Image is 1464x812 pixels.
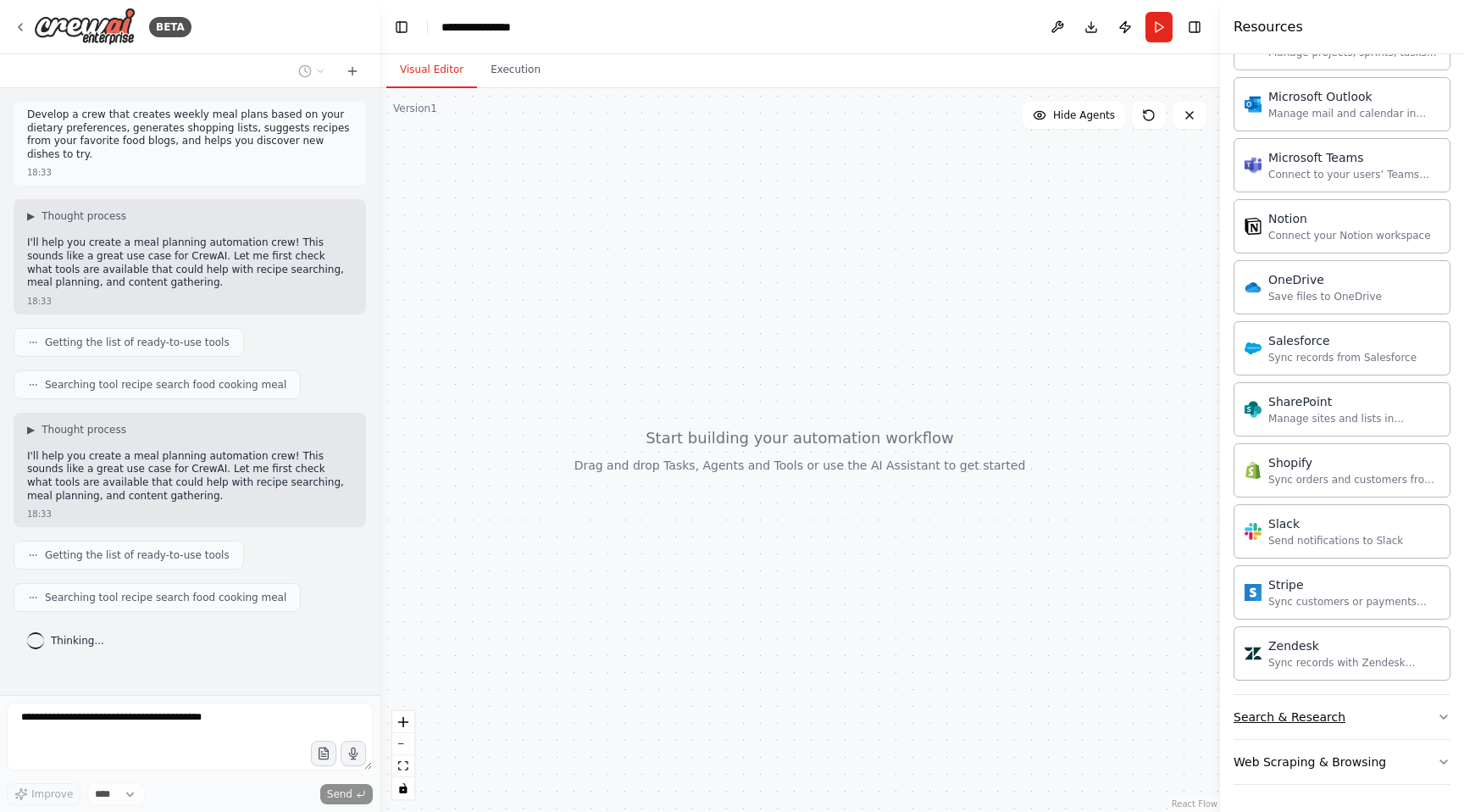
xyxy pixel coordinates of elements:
div: SharePoint [1268,393,1439,410]
div: Sync records with Zendesk Support [1268,656,1439,670]
button: Send [320,784,373,804]
div: BETA [149,17,191,37]
div: Send notifications to Slack [1268,534,1403,548]
span: Hide Agents [1053,108,1115,122]
img: Stripe [1245,584,1262,601]
button: ▶Thought process [27,423,126,437]
button: zoom out [392,733,414,755]
span: ▶ [27,209,35,223]
div: Search & Research [1234,709,1345,726]
img: Logo [34,8,136,46]
span: Thought process [42,209,126,223]
button: Improve [7,783,80,805]
div: Sync records from Salesforce [1268,351,1417,364]
span: Searching tool recipe search food cooking meal [45,378,286,392]
img: Microsoft Teams [1245,157,1262,174]
span: Getting the list of ready-to-use tools [45,336,230,349]
div: Shopify [1268,454,1439,471]
nav: breadcrumb [441,19,529,36]
div: Stripe [1268,576,1439,593]
span: Getting the list of ready-to-use tools [45,548,230,562]
div: Manage mail and calendar in Outlook [1268,107,1439,120]
div: 18:33 [27,295,52,308]
button: Hide right sidebar [1183,15,1206,39]
button: Execution [477,53,554,88]
button: Hide left sidebar [390,15,413,39]
span: Send [327,787,352,801]
button: Upload files [311,741,336,766]
h4: Resources [1234,17,1303,37]
span: ▶ [27,423,35,437]
div: 18:33 [27,166,52,179]
button: Search & Research [1234,695,1450,739]
p: Develop a crew that creates weekly meal plans based on your dietary preferences, generates shoppi... [27,108,352,161]
div: Zendesk [1268,637,1439,654]
button: Web Scraping & Browsing [1234,740,1450,784]
img: Shopify [1245,462,1262,479]
div: Web Scraping & Browsing [1234,754,1386,770]
button: toggle interactivity [392,777,414,799]
p: I'll help you create a meal planning automation crew! This sounds like a great use case for CrewA... [27,450,352,503]
div: Connect your Notion workspace [1268,229,1431,242]
button: Hide Agents [1023,102,1125,129]
div: Microsoft Outlook [1268,88,1439,105]
span: Searching tool recipe search food cooking meal [45,591,286,604]
button: Switch to previous chat [291,61,332,81]
button: Click to speak your automation idea [341,741,366,766]
img: OneDrive [1245,279,1262,296]
div: Manage sites and lists in SharePoint [1268,412,1439,425]
button: ▶Thought process [27,209,126,223]
img: Slack [1245,523,1262,540]
span: Improve [31,787,73,801]
div: OneDrive [1268,271,1382,288]
div: React Flow controls [392,711,414,799]
button: Start a new chat [339,61,366,81]
div: Save files to OneDrive [1268,290,1382,303]
p: I'll help you create a meal planning automation crew! This sounds like a great use case for CrewA... [27,236,352,289]
img: SharePoint [1245,401,1262,418]
button: zoom in [392,711,414,733]
span: Thinking... [51,634,104,648]
div: Salesforce [1268,332,1417,349]
button: Visual Editor [386,53,477,88]
div: Connect to your users’ Teams workspaces [1268,168,1439,181]
img: Notion [1245,218,1262,235]
button: fit view [392,755,414,777]
span: Thought process [42,423,126,437]
div: Sync orders and customers from Shopify [1268,473,1439,487]
div: Slack [1268,515,1403,532]
img: Salesforce [1245,340,1262,357]
div: Notion [1268,210,1431,227]
div: Sync customers or payments from Stripe [1268,595,1439,609]
a: React Flow attribution [1172,799,1217,809]
div: 18:33 [27,508,52,520]
img: Zendesk [1245,645,1262,662]
div: Version 1 [393,102,437,115]
img: Microsoft Outlook [1245,96,1262,113]
div: Microsoft Teams [1268,149,1439,166]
